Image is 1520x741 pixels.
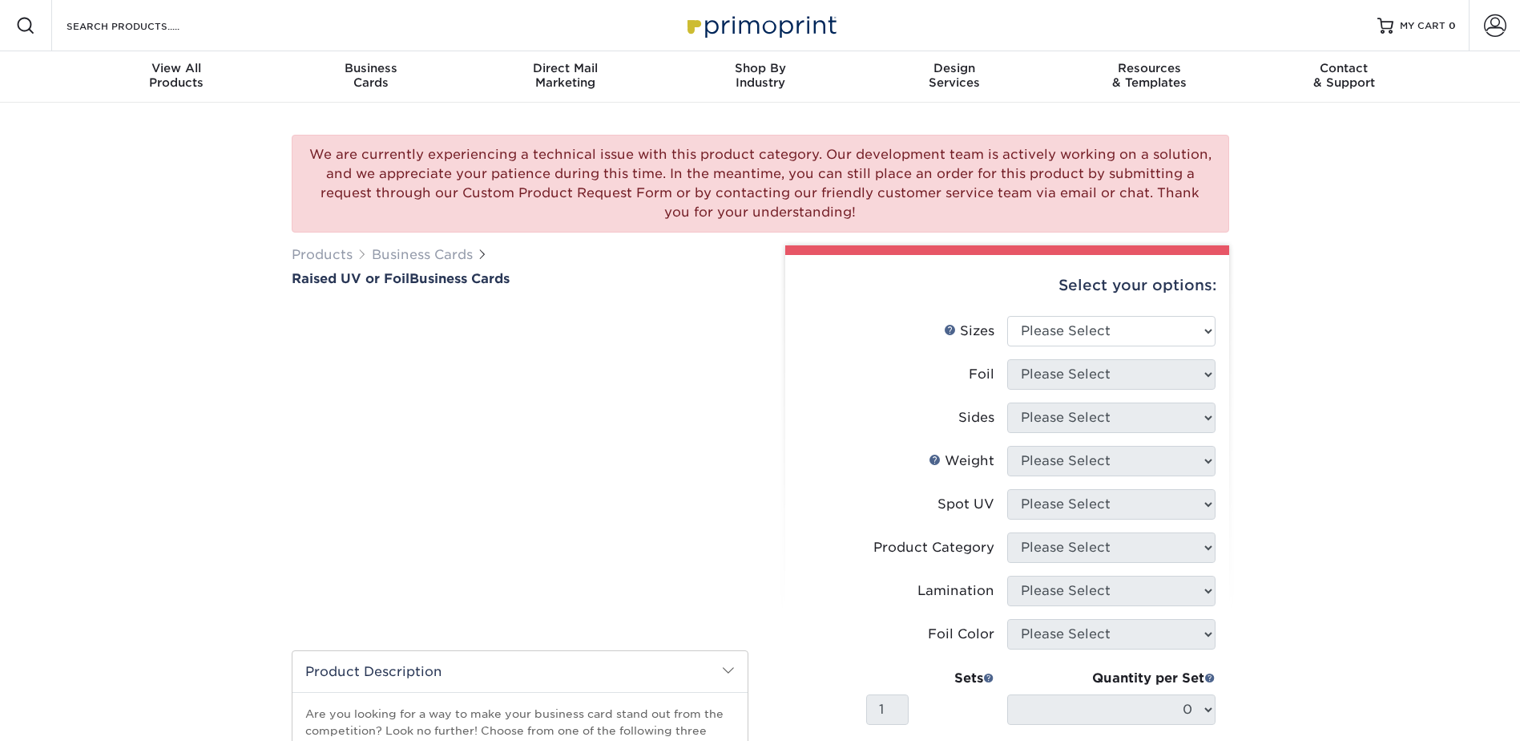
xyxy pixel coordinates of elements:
[292,651,748,692] h2: Product Description
[79,61,274,75] span: View All
[65,16,221,35] input: SEARCH PRODUCTS.....
[1052,61,1247,90] div: & Templates
[273,61,468,90] div: Cards
[292,271,748,286] h1: Business Cards
[929,451,994,471] div: Weight
[292,135,1229,233] div: We are currently experiencing a technical issue with this product category. Our development team ...
[944,322,994,341] div: Sizes
[79,51,274,103] a: View AllProducts
[857,61,1052,75] span: Design
[866,669,994,688] div: Sets
[1052,61,1247,75] span: Resources
[292,247,353,262] a: Products
[292,271,748,286] a: Raised UV or FoilBusiness Cards
[663,51,857,103] a: Shop ByIndustry
[468,51,663,103] a: Direct MailMarketing
[857,51,1052,103] a: DesignServices
[526,593,566,633] img: Business Cards 05
[663,61,857,75] span: Shop By
[798,255,1216,316] div: Select your options:
[468,61,663,75] span: Direct Mail
[473,593,513,633] img: Business Cards 04
[928,625,994,644] div: Foil Color
[273,51,468,103] a: BusinessCards
[857,61,1052,90] div: Services
[419,593,459,633] img: Business Cards 03
[292,271,409,286] span: Raised UV or Foil
[680,8,841,43] img: Primoprint
[79,61,274,90] div: Products
[937,495,994,514] div: Spot UV
[372,247,473,262] a: Business Cards
[580,593,620,633] img: Business Cards 06
[663,61,857,90] div: Industry
[1247,61,1441,75] span: Contact
[468,61,663,90] div: Marketing
[273,61,468,75] span: Business
[1400,19,1445,33] span: MY CART
[873,538,994,557] div: Product Category
[1007,669,1216,688] div: Quantity per Set
[969,365,994,384] div: Foil
[634,593,674,633] img: Business Cards 07
[1247,61,1441,90] div: & Support
[1449,20,1456,31] span: 0
[1052,51,1247,103] a: Resources& Templates
[365,593,405,633] img: Business Cards 02
[1247,51,1441,103] a: Contact& Support
[917,581,994,601] div: Lamination
[687,593,728,633] img: Business Cards 08
[312,593,352,633] img: Business Cards 01
[958,408,994,427] div: Sides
